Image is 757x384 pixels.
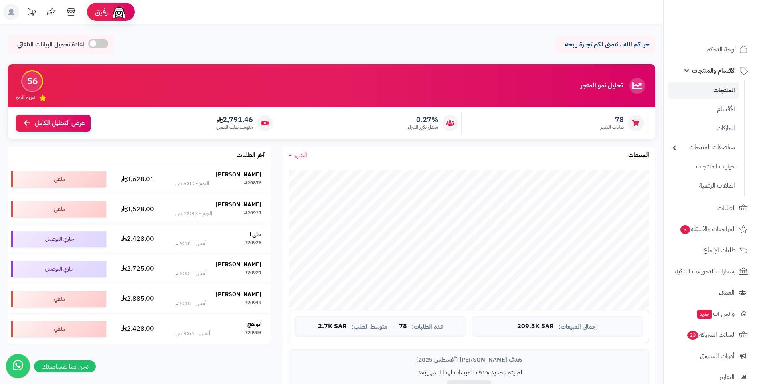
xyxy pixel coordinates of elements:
span: 3 [680,225,690,234]
div: #20927 [244,210,261,218]
a: أدوات التسويق [668,346,752,366]
div: أمس - 9:16 م [175,240,206,247]
span: المراجعات والأسئلة [680,224,736,235]
span: تقييم النمو [16,94,35,101]
a: المنتجات [668,82,739,99]
span: الطلبات [717,202,736,214]
div: جاري التوصيل [11,261,106,277]
a: خيارات المنتجات [668,158,739,175]
span: 23 [687,331,698,340]
span: 78 [601,115,624,124]
a: إشعارات التحويلات البنكية [668,262,752,281]
span: أدوات التسويق [700,350,735,362]
span: متوسط الطلب: [352,323,387,330]
a: العملاء [668,283,752,302]
div: #20919 [244,299,261,307]
span: إجمالي المبيعات: [559,323,598,330]
td: 2,428.00 [109,314,166,344]
img: logo-2.png [703,22,749,39]
span: | [392,323,394,329]
a: مواصفات المنتجات [668,139,739,156]
span: السلات المتروكة [686,329,736,340]
span: متوسط طلب العميل [216,124,253,131]
span: إعادة تحميل البيانات التلقائي [17,40,84,49]
span: الشهر [294,150,307,160]
span: طلبات الشهر [601,124,624,131]
strong: [PERSON_NAME] [216,200,261,209]
div: هدف [PERSON_NAME] (أغسطس 2025) [295,356,643,364]
span: 209.3K SAR [517,323,554,330]
span: طلبات الإرجاع [704,245,736,256]
span: 2,791.46 [216,115,253,124]
span: 78 [399,323,407,330]
span: معدل تكرار الشراء [408,124,438,131]
a: الطلبات [668,198,752,218]
span: رفيق [95,7,108,17]
div: جاري التوصيل [11,231,106,247]
span: العملاء [719,287,735,298]
div: #20926 [244,240,261,247]
span: إشعارات التحويلات البنكية [675,266,736,277]
span: عرض التحليل الكامل [35,119,85,128]
span: 2.7K SAR [318,323,347,330]
div: #20876 [244,180,261,188]
p: لم يتم تحديد هدف للمبيعات لهذا الشهر بعد. [295,368,643,377]
strong: [PERSON_NAME] [216,290,261,299]
h3: آخر الطلبات [237,152,265,159]
a: وآتس آبجديد [668,304,752,323]
a: المراجعات والأسئلة3 [668,220,752,239]
span: 0.27% [408,115,438,124]
a: لوحة التحكم [668,40,752,59]
p: حياكم الله ، نتمنى لكم تجارة رابحة [561,40,649,49]
a: عرض التحليل الكامل [16,115,91,132]
td: 2,725.00 [109,254,166,284]
a: الملفات الرقمية [668,177,739,194]
span: عدد الطلبات: [412,323,443,330]
div: ملغي [11,171,106,187]
strong: ابو هج [247,320,261,329]
strong: [PERSON_NAME] [216,170,261,179]
strong: [PERSON_NAME] [216,260,261,269]
td: 3,628.01 [109,164,166,194]
div: أمس - 9:56 ص [175,329,210,337]
div: #20903 [244,329,261,337]
a: الأقسام [668,101,739,118]
td: 3,528.00 [109,194,166,224]
h3: المبيعات [628,152,649,159]
a: طلبات الإرجاع [668,241,752,260]
a: الماركات [668,120,739,137]
td: 2,885.00 [109,284,166,314]
div: #20921 [244,269,261,277]
h3: تحليل نمو المتجر [581,82,623,89]
span: التقارير [719,372,735,383]
a: تحديثات المنصة [21,4,41,22]
div: اليوم - 5:00 ص [175,180,209,188]
div: ملغي [11,201,106,217]
div: ملغي [11,291,106,307]
span: وآتس آب [696,308,735,319]
strong: علي ا [250,230,261,239]
span: الأقسام والمنتجات [692,65,736,76]
span: جديد [697,310,712,319]
div: اليوم - 12:37 ص [175,210,212,218]
img: ai-face.png [111,4,127,20]
a: السلات المتروكة23 [668,325,752,344]
div: أمس - 5:38 م [175,299,206,307]
div: ملغي [11,321,106,337]
a: الشهر [289,151,307,160]
td: 2,428.00 [109,224,166,254]
span: لوحة التحكم [706,44,736,55]
div: أمس - 5:52 م [175,269,206,277]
